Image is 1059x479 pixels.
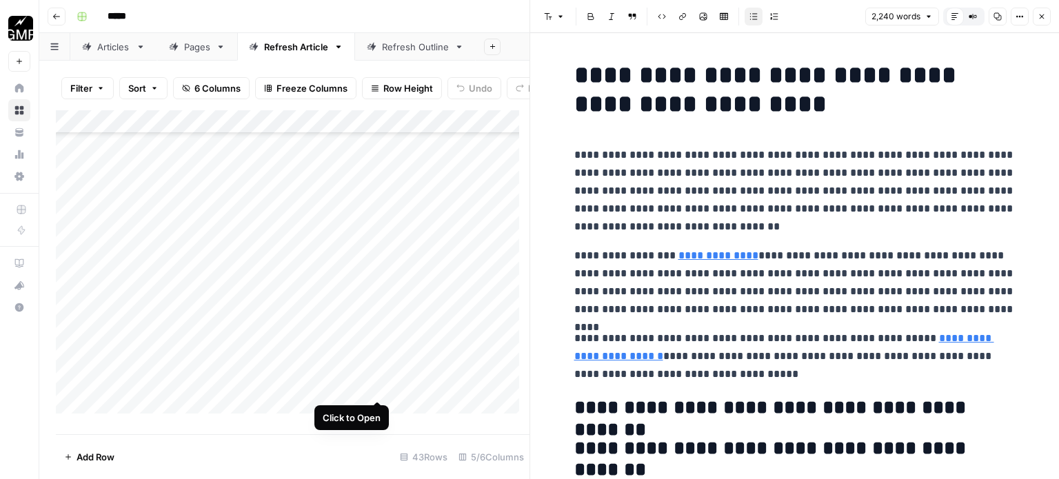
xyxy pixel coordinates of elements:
[173,77,250,99] button: 6 Columns
[56,446,123,468] button: Add Row
[9,275,30,296] div: What's new?
[469,81,492,95] span: Undo
[8,16,33,41] img: Growth Marketing Pro Logo
[128,81,146,95] span: Sort
[323,411,381,425] div: Click to Open
[77,450,114,464] span: Add Row
[8,296,30,318] button: Help + Support
[8,121,30,143] a: Your Data
[61,77,114,99] button: Filter
[264,40,328,54] div: Refresh Article
[865,8,939,26] button: 2,240 words
[184,40,210,54] div: Pages
[8,252,30,274] a: AirOps Academy
[8,77,30,99] a: Home
[157,33,237,61] a: Pages
[8,99,30,121] a: Browse
[237,33,355,61] a: Refresh Article
[119,77,168,99] button: Sort
[453,446,529,468] div: 5/6 Columns
[276,81,347,95] span: Freeze Columns
[8,274,30,296] button: What's new?
[355,33,476,61] a: Refresh Outline
[447,77,501,99] button: Undo
[871,10,920,23] span: 2,240 words
[383,81,433,95] span: Row Height
[507,77,559,99] button: Redo
[8,165,30,187] a: Settings
[194,81,241,95] span: 6 Columns
[8,143,30,165] a: Usage
[70,81,92,95] span: Filter
[255,77,356,99] button: Freeze Columns
[70,33,157,61] a: Articles
[362,77,442,99] button: Row Height
[97,40,130,54] div: Articles
[394,446,453,468] div: 43 Rows
[8,11,30,45] button: Workspace: Growth Marketing Pro
[382,40,449,54] div: Refresh Outline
